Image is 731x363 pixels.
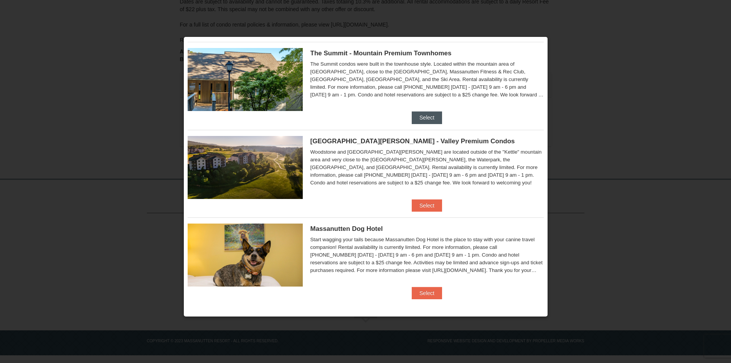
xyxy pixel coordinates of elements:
span: [GEOGRAPHIC_DATA][PERSON_NAME] - Valley Premium Condos [310,138,515,145]
div: Woodstone and [GEOGRAPHIC_DATA][PERSON_NAME] are located outside of the "Kettle" mountain area an... [310,148,544,187]
img: 19219041-4-ec11c166.jpg [188,136,303,199]
img: 27428181-5-81c892a3.jpg [188,224,303,287]
div: The Summit condos were built in the townhouse style. Located within the mountain area of [GEOGRAP... [310,60,544,99]
button: Select [412,199,442,212]
img: 19219034-1-0eee7e00.jpg [188,48,303,111]
span: Massanutten Dog Hotel [310,225,383,232]
button: Select [412,287,442,299]
button: Select [412,111,442,124]
span: The Summit - Mountain Premium Townhomes [310,50,452,57]
div: Start wagging your tails because Massanutten Dog Hotel is the place to stay with your canine trav... [310,236,544,274]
